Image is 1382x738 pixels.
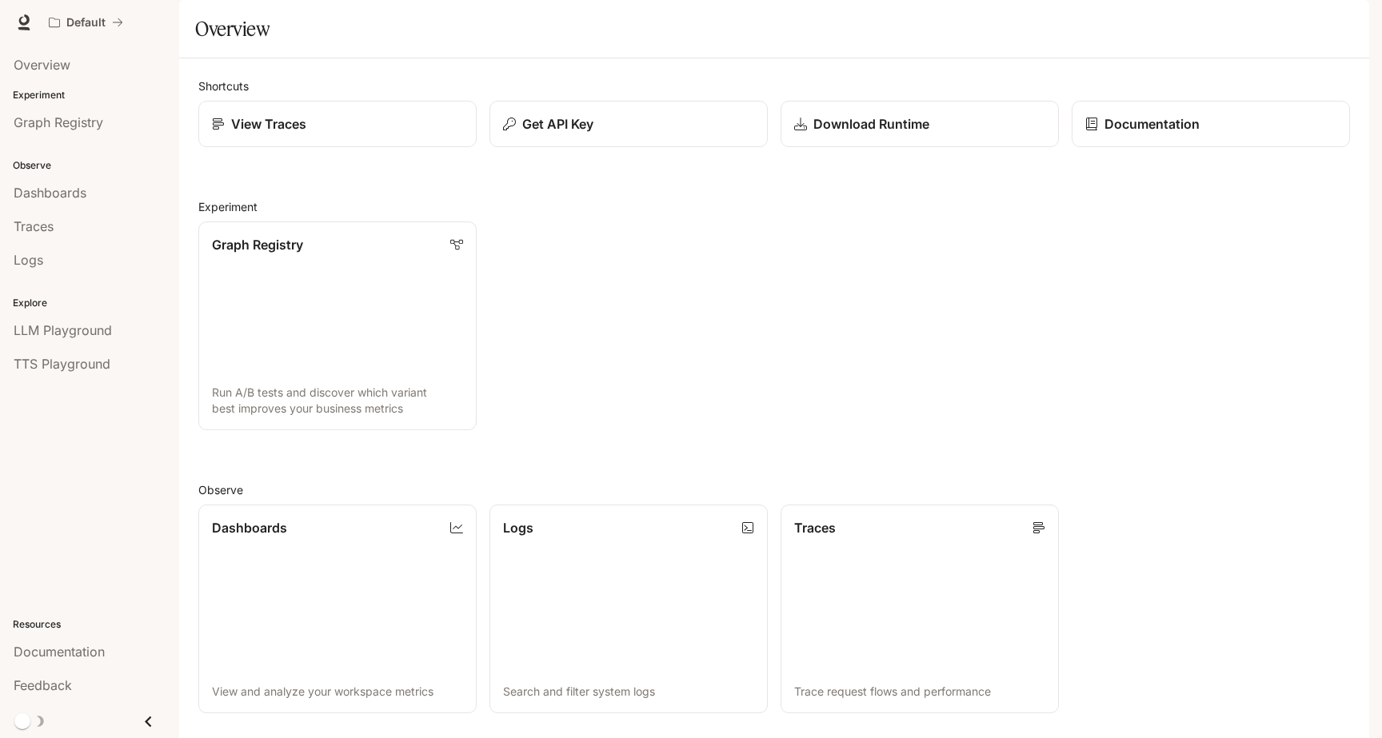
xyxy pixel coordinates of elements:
[781,101,1059,147] a: Download Runtime
[503,518,533,537] p: Logs
[794,518,836,537] p: Traces
[522,114,593,134] p: Get API Key
[66,16,106,30] p: Default
[212,385,463,417] p: Run A/B tests and discover which variant best improves your business metrics
[195,13,270,45] h1: Overview
[198,198,1350,215] h2: Experiment
[42,6,130,38] button: All workspaces
[212,684,463,700] p: View and analyze your workspace metrics
[198,505,477,713] a: DashboardsView and analyze your workspace metrics
[1104,114,1200,134] p: Documentation
[489,101,768,147] button: Get API Key
[1072,101,1350,147] a: Documentation
[231,114,306,134] p: View Traces
[212,518,287,537] p: Dashboards
[212,235,303,254] p: Graph Registry
[198,101,477,147] a: View Traces
[198,481,1350,498] h2: Observe
[198,78,1350,94] h2: Shortcuts
[794,684,1045,700] p: Trace request flows and performance
[489,505,768,713] a: LogsSearch and filter system logs
[813,114,929,134] p: Download Runtime
[503,684,754,700] p: Search and filter system logs
[198,221,477,430] a: Graph RegistryRun A/B tests and discover which variant best improves your business metrics
[781,505,1059,713] a: TracesTrace request flows and performance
